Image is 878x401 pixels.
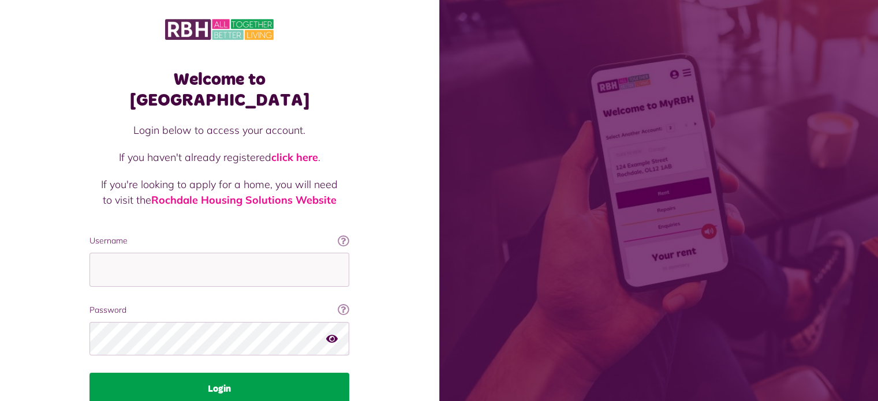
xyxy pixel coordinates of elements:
p: If you're looking to apply for a home, you will need to visit the [101,177,338,208]
a: Rochdale Housing Solutions Website [151,193,337,207]
h1: Welcome to [GEOGRAPHIC_DATA] [89,69,349,111]
a: click here [271,151,318,164]
label: Password [89,304,349,316]
p: If you haven't already registered . [101,149,338,165]
label: Username [89,235,349,247]
p: Login below to access your account. [101,122,338,138]
img: MyRBH [165,17,274,42]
